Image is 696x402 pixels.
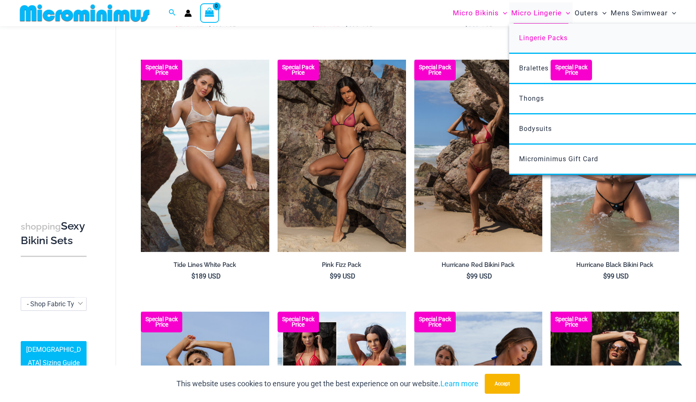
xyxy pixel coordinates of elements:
[169,8,176,18] a: Search icon link
[21,341,87,372] a: [DEMOGRAPHIC_DATA] Sizing Guide
[453,2,499,24] span: Micro Bikinis
[141,60,269,252] img: Tide Lines White 350 Halter Top 470 Thong 05
[511,2,562,24] span: Micro Lingerie
[21,297,87,311] span: - Shop Fabric Type
[519,64,549,72] span: Bralettes
[551,261,679,269] h2: Hurricane Black Bikini Pack
[21,28,95,194] iframe: TrustedSite Certified
[17,4,153,22] img: MM SHOP LOGO FLAT
[414,317,456,327] b: Special Pack Price
[499,2,507,24] span: Menu Toggle
[519,94,544,102] span: Thongs
[21,221,61,232] span: shopping
[414,60,543,252] img: Hurricane Red 3277 Tri Top 4277 Thong Bottom 05
[21,219,87,248] h3: Sexy Bikini Sets
[414,60,543,252] a: Hurricane Red 3277 Tri Top 4277 Thong Bottom 05 Hurricane Red 3277 Tri Top 4277 Thong Bottom 06Hu...
[440,379,479,388] a: Learn more
[278,261,406,272] a: Pink Fizz Pack
[573,2,609,24] a: OutersMenu ToggleMenu Toggle
[330,272,355,280] bdi: 99 USD
[668,2,676,24] span: Menu Toggle
[200,3,219,22] a: View Shopping Cart, empty
[551,65,592,75] b: Special Pack Price
[519,155,598,163] span: Microminimus Gift Card
[141,261,269,272] a: Tide Lines White Pack
[603,272,607,280] span: $
[551,261,679,272] a: Hurricane Black Bikini Pack
[21,298,86,310] span: - Shop Fabric Type
[414,261,543,272] a: Hurricane Red Bikini Pack
[414,65,456,75] b: Special Pack Price
[603,272,629,280] bdi: 99 USD
[27,300,81,308] span: - Shop Fabric Type
[485,374,520,394] button: Accept
[141,60,269,252] a: Tide Lines White 350 Halter Top 470 Thong 05 Tide Lines White 350 Halter Top 470 Thong 03Tide Lin...
[519,34,568,42] span: Lingerie Packs
[450,1,679,25] nav: Site Navigation
[551,317,592,327] b: Special Pack Price
[191,272,221,280] bdi: 189 USD
[611,2,668,24] span: Mens Swimwear
[562,2,570,24] span: Menu Toggle
[176,378,479,390] p: This website uses cookies to ensure you get the best experience on our website.
[191,272,195,280] span: $
[278,317,319,327] b: Special Pack Price
[451,2,509,24] a: Micro BikinisMenu ToggleMenu Toggle
[575,2,598,24] span: Outers
[330,272,333,280] span: $
[466,272,470,280] span: $
[509,2,572,24] a: Micro LingerieMenu ToggleMenu Toggle
[466,272,492,280] bdi: 99 USD
[278,60,406,252] a: Pink Fizz Pink Black 317 Tri Top 421 String Bottom Pink Fizz Pink Black 317 Tri Top 421 String Bo...
[141,261,269,269] h2: Tide Lines White Pack
[598,2,607,24] span: Menu Toggle
[609,2,678,24] a: Mens SwimwearMenu ToggleMenu Toggle
[141,317,182,327] b: Special Pack Price
[414,261,543,269] h2: Hurricane Red Bikini Pack
[519,125,552,133] span: Bodysuits
[278,261,406,269] h2: Pink Fizz Pack
[184,10,192,17] a: Account icon link
[278,65,319,75] b: Special Pack Price
[141,65,182,75] b: Special Pack Price
[278,60,406,252] img: Pink Fizz Pink Black 317 Tri Top 421 String Bottom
